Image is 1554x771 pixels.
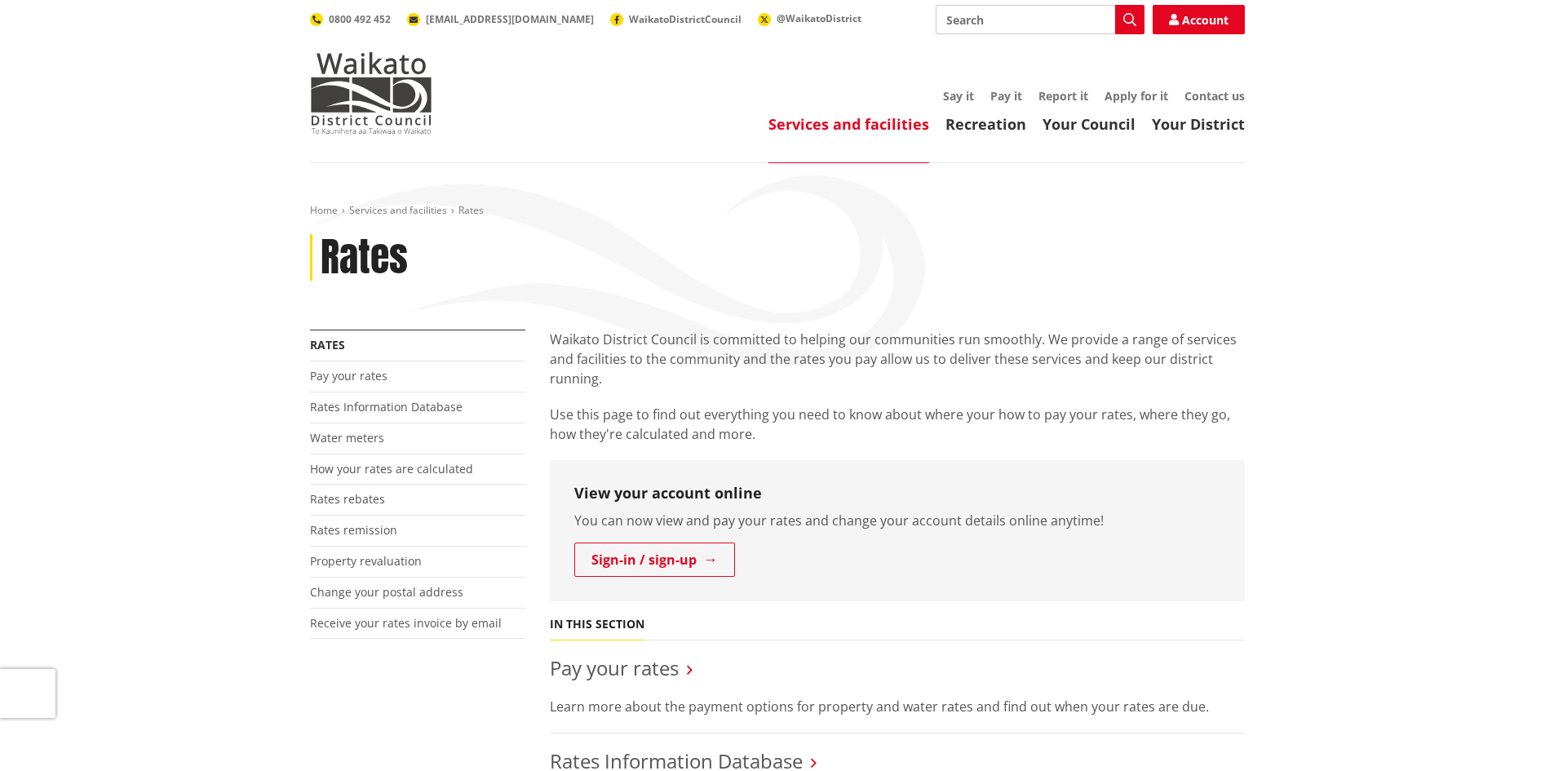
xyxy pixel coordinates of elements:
[1105,88,1168,104] a: Apply for it
[458,203,484,217] span: Rates
[426,12,594,26] span: [EMAIL_ADDRESS][DOMAIN_NAME]
[777,11,861,25] span: @WaikatoDistrict
[310,615,502,631] a: Receive your rates invoice by email
[310,204,1245,218] nav: breadcrumb
[945,114,1026,134] a: Recreation
[310,203,338,217] a: Home
[550,654,679,681] a: Pay your rates
[310,491,385,507] a: Rates rebates
[610,12,742,26] a: WaikatoDistrictCouncil
[550,330,1245,388] p: Waikato District Council is committed to helping our communities run smoothly. We provide a range...
[310,522,397,538] a: Rates remission
[550,405,1245,444] p: Use this page to find out everything you need to know about where your how to pay your rates, whe...
[310,584,463,600] a: Change your postal address
[349,203,447,217] a: Services and facilities
[1184,88,1245,104] a: Contact us
[310,368,387,383] a: Pay your rates
[310,553,422,569] a: Property revaluation
[329,12,391,26] span: 0800 492 452
[1153,5,1245,34] a: Account
[310,399,463,414] a: Rates Information Database
[310,52,432,134] img: Waikato District Council - Te Kaunihera aa Takiwaa o Waikato
[550,618,644,631] h5: In this section
[574,543,735,577] a: Sign-in / sign-up
[310,430,384,445] a: Water meters
[310,12,391,26] a: 0800 492 452
[574,511,1220,530] p: You can now view and pay your rates and change your account details online anytime!
[936,5,1144,34] input: Search input
[943,88,974,104] a: Say it
[321,234,408,281] h1: Rates
[768,114,929,134] a: Services and facilities
[574,485,1220,503] h3: View your account online
[310,337,345,352] a: Rates
[990,88,1022,104] a: Pay it
[629,12,742,26] span: WaikatoDistrictCouncil
[310,461,473,476] a: How your rates are calculated
[1152,114,1245,134] a: Your District
[1038,88,1088,104] a: Report it
[550,697,1245,716] p: Learn more about the payment options for property and water rates and find out when your rates ar...
[1043,114,1136,134] a: Your Council
[758,11,861,25] a: @WaikatoDistrict
[407,12,594,26] a: [EMAIL_ADDRESS][DOMAIN_NAME]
